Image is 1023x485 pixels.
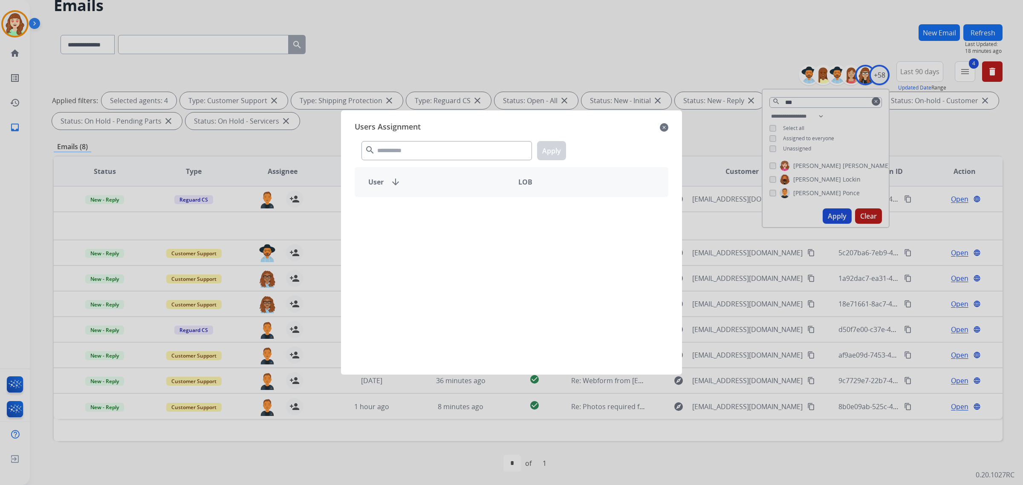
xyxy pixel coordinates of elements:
[390,177,401,187] mat-icon: arrow_downward
[361,177,511,187] div: User
[518,177,532,187] span: LOB
[365,145,375,155] mat-icon: search
[537,141,566,160] button: Apply
[660,122,668,133] mat-icon: close
[355,121,421,134] span: Users Assignment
